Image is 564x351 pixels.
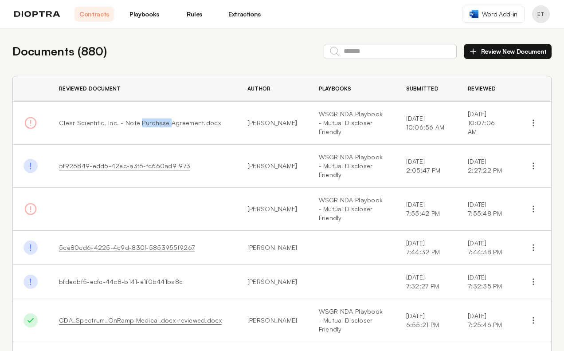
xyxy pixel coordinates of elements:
td: [PERSON_NAME] [237,102,308,145]
a: Rules [175,7,214,22]
span: Word Add-in [482,10,517,19]
h2: Documents ( 880 ) [12,43,107,60]
a: Playbooks [125,7,164,22]
a: CDA_Spectrum_OnRamp Medical.docx-reviewed.docx [59,316,222,324]
td: [PERSON_NAME] [237,188,308,231]
td: [DATE] 7:55:42 PM [396,188,458,231]
span: Clear Scientific, Inc. - Note Purchase Agreement.docx [59,119,221,126]
a: 5ce80cd6-4225-4c9d-830f-5853955f9267 [59,244,195,251]
a: Contracts [74,7,114,22]
td: [PERSON_NAME] [237,145,308,188]
td: [DATE] 7:55:48 PM [457,188,516,231]
button: Review New Document [464,44,552,59]
a: WSGR NDA Playbook - Mutual Discloser Friendly [319,110,385,136]
a: bfdedbf5-ecfc-44c8-b141-e1f0b441ba8c [59,278,183,285]
td: [PERSON_NAME] [237,265,308,299]
img: Done [23,313,38,327]
td: [DATE] 7:32:35 PM [457,265,516,299]
a: Extractions [225,7,264,22]
img: Done [23,241,38,255]
td: [DATE] 10:06:56 AM [396,102,458,145]
a: Word Add-in [462,6,525,23]
th: Reviewed Document [48,76,237,102]
a: WSGR NDA Playbook - Mutual Discloser Friendly [319,307,385,334]
td: [DATE] 7:32:27 PM [396,265,458,299]
th: Reviewed [457,76,516,102]
td: [DATE] 7:25:46 PM [457,299,516,342]
td: [DATE] 2:27:22 PM [457,145,516,188]
td: [PERSON_NAME] [237,299,308,342]
td: [DATE] 7:44:38 PM [457,231,516,265]
img: word [470,10,478,18]
img: Done [23,159,38,173]
img: logo [14,11,60,17]
td: [DATE] 2:05:47 PM [396,145,458,188]
a: 5f926849-edd5-42ec-a3f6-fc660ad91973 [59,162,190,170]
th: Playbooks [308,76,396,102]
a: WSGR NDA Playbook - Mutual Discloser Friendly [319,153,385,179]
th: Author [237,76,308,102]
button: Profile menu [532,5,550,23]
td: [DATE] 6:55:21 PM [396,299,458,342]
td: [DATE] 10:07:06 AM [457,102,516,145]
td: [PERSON_NAME] [237,231,308,265]
th: Submitted [396,76,458,102]
a: WSGR NDA Playbook - Mutual Discloser Friendly [319,196,385,222]
td: [DATE] 7:44:32 PM [396,231,458,265]
img: Done [23,275,38,289]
